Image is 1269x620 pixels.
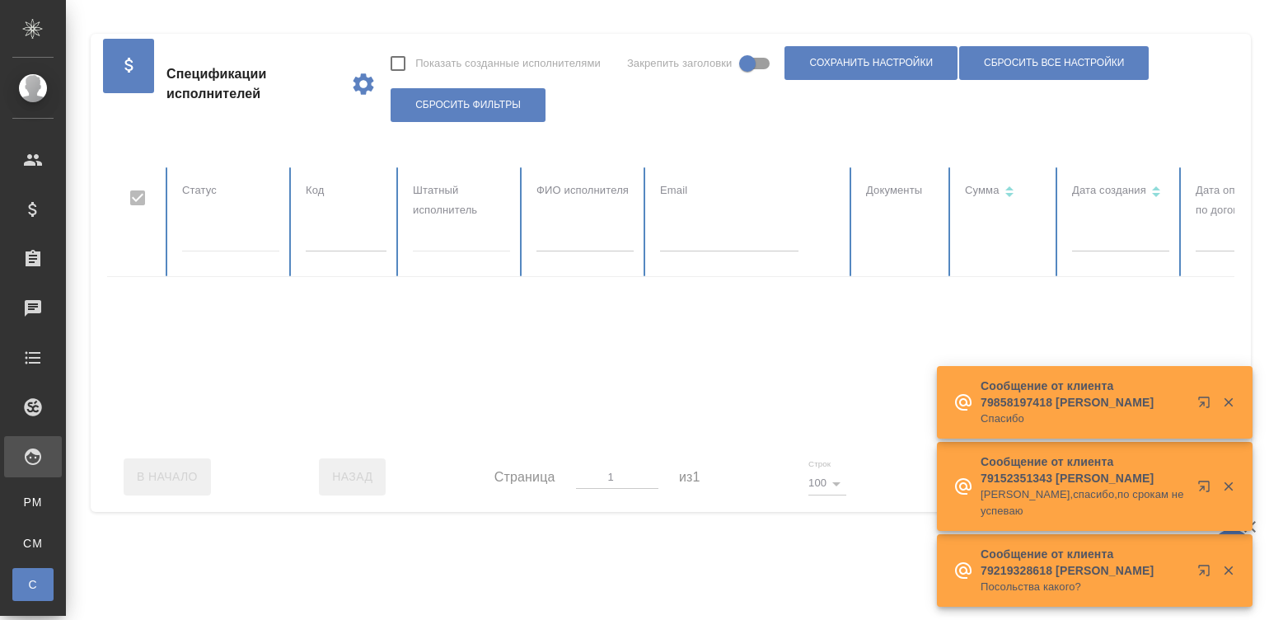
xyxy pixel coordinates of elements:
[809,56,933,70] span: Сохранить настройки
[21,576,45,593] span: С
[981,486,1187,519] p: [PERSON_NAME],спасибо,по срокам не успеваю
[984,56,1124,70] span: Сбросить все настройки
[21,535,45,552] span: CM
[391,88,546,122] button: Сбросить фильтры
[981,579,1187,595] p: Посольства какого?
[1187,386,1227,425] button: Открыть в новой вкладке
[981,453,1187,486] p: Сообщение от клиента 79152351343 [PERSON_NAME]
[959,46,1149,80] button: Сбросить все настройки
[1211,479,1245,494] button: Закрыть
[415,98,521,112] span: Сбросить фильтры
[415,55,601,72] span: Показать созданные исполнителями
[166,64,337,104] span: Спецификации исполнителей
[12,568,54,601] a: С
[981,411,1187,427] p: Спасибо
[1187,554,1227,594] button: Открыть в новой вкладке
[1187,470,1227,510] button: Открыть в новой вкладке
[12,527,54,560] a: CM
[981,546,1187,579] p: Сообщение от клиента 79219328618 [PERSON_NAME]
[784,46,958,80] button: Сохранить настройки
[627,55,733,72] span: Закрепить заголовки
[21,494,45,510] span: PM
[1211,395,1245,410] button: Закрыть
[1211,563,1245,578] button: Закрыть
[981,378,1187,411] p: Сообщение от клиента 79858197418 [PERSON_NAME]
[12,486,54,519] a: PM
